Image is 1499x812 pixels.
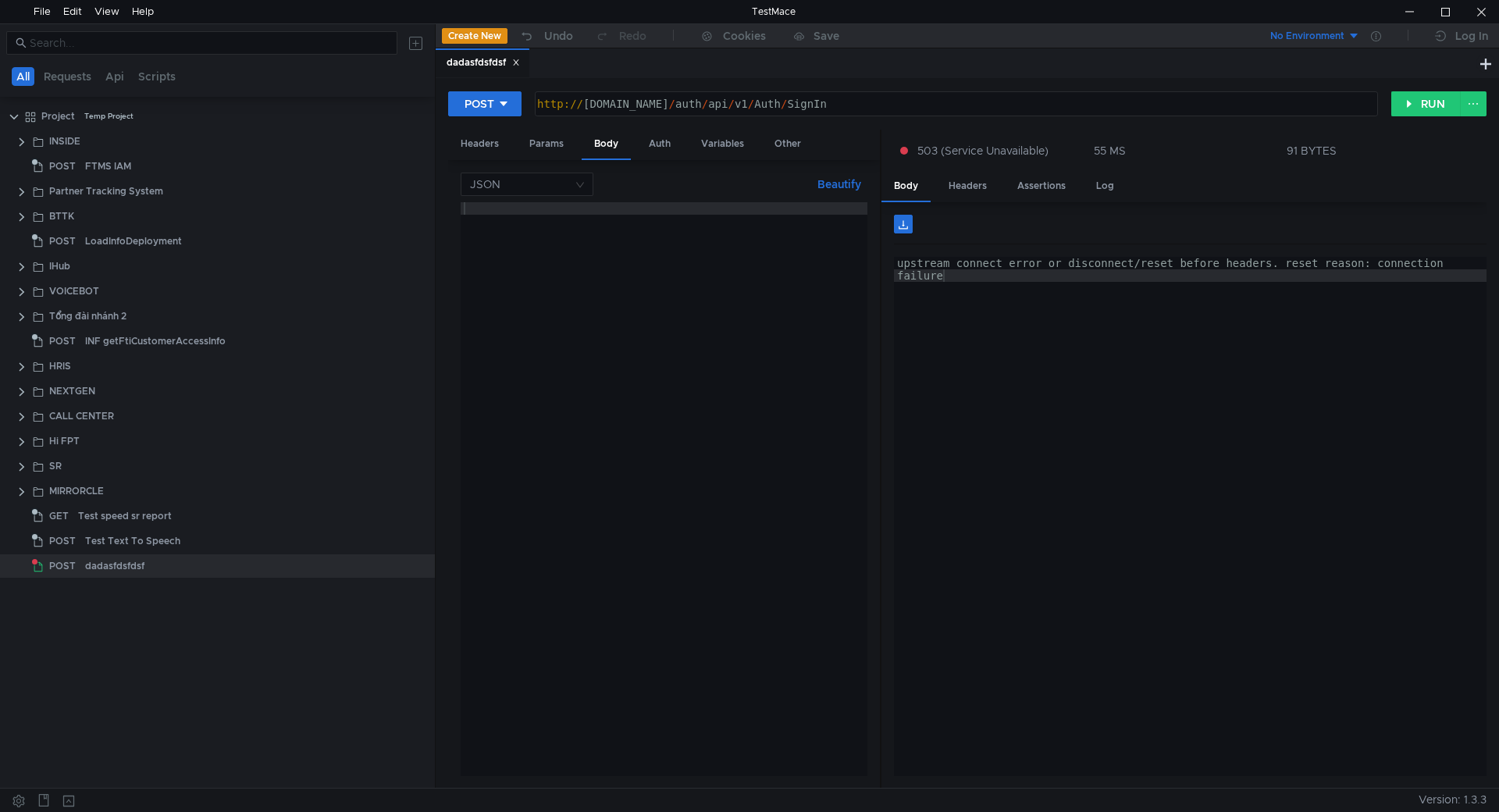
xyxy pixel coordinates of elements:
[49,504,69,528] span: GET
[442,28,507,44] button: Create New
[78,504,172,528] div: Test speed sr report
[134,67,180,86] button: Scripts
[1419,789,1487,811] span: Version: 1.3.3
[49,130,80,153] div: INSIDE
[465,95,494,112] div: POST
[619,27,646,45] div: Redo
[636,130,683,158] div: Auth
[1084,172,1127,201] div: Log
[936,172,999,201] div: Headers
[1455,27,1488,45] div: Log In
[85,329,226,353] div: INF getFtiCustomerAccessInfo
[49,329,76,353] span: POST
[49,554,76,578] span: POST
[584,24,657,48] button: Redo
[30,34,388,52] input: Search...
[762,130,814,158] div: Other
[582,130,631,160] div: Body
[49,529,76,553] span: POST
[49,404,114,428] div: CALL CENTER
[39,67,96,86] button: Requests
[85,230,182,253] div: LoadInfoDeployment
[12,67,34,86] button: All
[1391,91,1461,116] button: RUN
[49,379,95,403] div: NEXTGEN
[447,55,520,71] div: dadasfdsfdsf
[49,454,62,478] div: SR
[85,155,131,178] div: FTMS IAM
[1005,172,1078,201] div: Assertions
[85,529,180,553] div: Test Text To Speech
[544,27,573,45] div: Undo
[49,255,70,278] div: IHub
[84,105,134,128] div: Temp Project
[49,180,163,203] div: Partner Tracking System
[49,205,74,228] div: BTTK
[49,304,126,328] div: Tổng đài nhánh 2
[49,230,76,253] span: POST
[49,155,76,178] span: POST
[1287,144,1337,158] div: 91 BYTES
[881,172,931,202] div: Body
[448,130,511,158] div: Headers
[1252,23,1360,48] button: No Environment
[85,554,144,578] div: dadasfdsfdsf
[917,142,1049,159] span: 503 (Service Unavailable)
[49,280,99,303] div: VOICEBOT
[41,105,75,128] div: Project
[49,479,104,503] div: MIRRORCLE
[811,175,867,194] button: Beautify
[448,91,522,116] button: POST
[723,27,766,45] div: Cookies
[517,130,576,158] div: Params
[49,354,71,378] div: HRIS
[689,130,757,158] div: Variables
[1094,144,1126,158] div: 55 MS
[101,67,129,86] button: Api
[507,24,584,48] button: Undo
[49,429,80,453] div: Hi FPT
[814,30,839,41] div: Save
[1270,29,1344,44] div: No Environment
